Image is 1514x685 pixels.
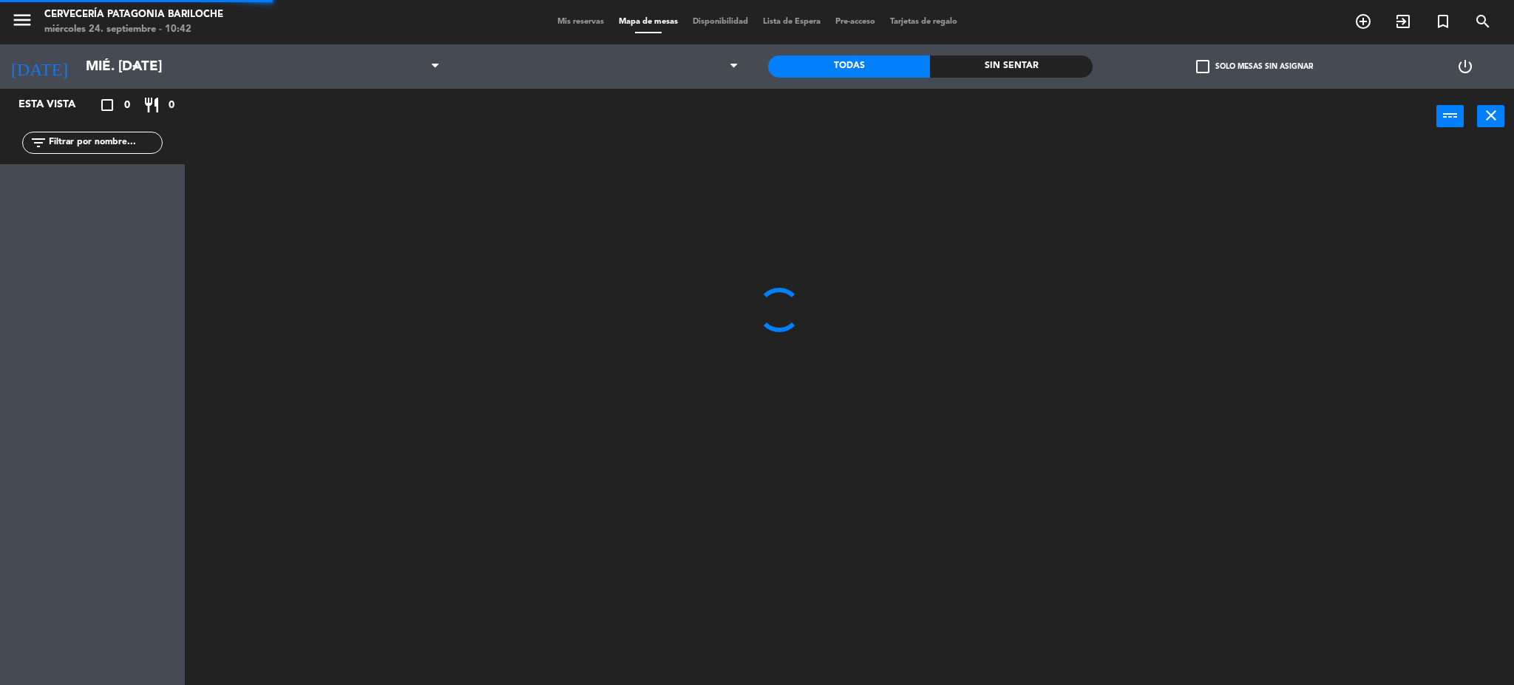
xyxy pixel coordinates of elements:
[768,55,930,78] div: Todas
[47,135,162,151] input: Filtrar por nombre...
[1434,13,1452,30] i: turned_in_not
[1196,60,1313,73] label: Solo mesas sin asignar
[124,97,130,114] span: 0
[7,96,106,114] div: Esta vista
[1394,13,1412,30] i: exit_to_app
[98,96,116,114] i: crop_square
[1482,107,1500,124] i: close
[550,18,611,26] span: Mis reservas
[883,18,965,26] span: Tarjetas de regalo
[1196,60,1209,73] span: check_box_outline_blank
[611,18,685,26] span: Mapa de mesas
[11,9,33,36] button: menu
[143,96,160,114] i: restaurant
[1456,58,1474,75] i: power_settings_new
[169,97,174,114] span: 0
[1474,13,1492,30] i: search
[1354,13,1372,30] i: add_circle_outline
[11,9,33,31] i: menu
[930,55,1092,78] div: Sin sentar
[828,18,883,26] span: Pre-acceso
[44,7,223,22] div: Cervecería Patagonia Bariloche
[756,18,828,26] span: Lista de Espera
[126,58,144,75] i: arrow_drop_down
[1442,107,1459,124] i: power_input
[1477,105,1504,127] button: close
[30,134,47,152] i: filter_list
[685,18,756,26] span: Disponibilidad
[44,22,223,37] div: miércoles 24. septiembre - 10:42
[1436,105,1464,127] button: power_input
